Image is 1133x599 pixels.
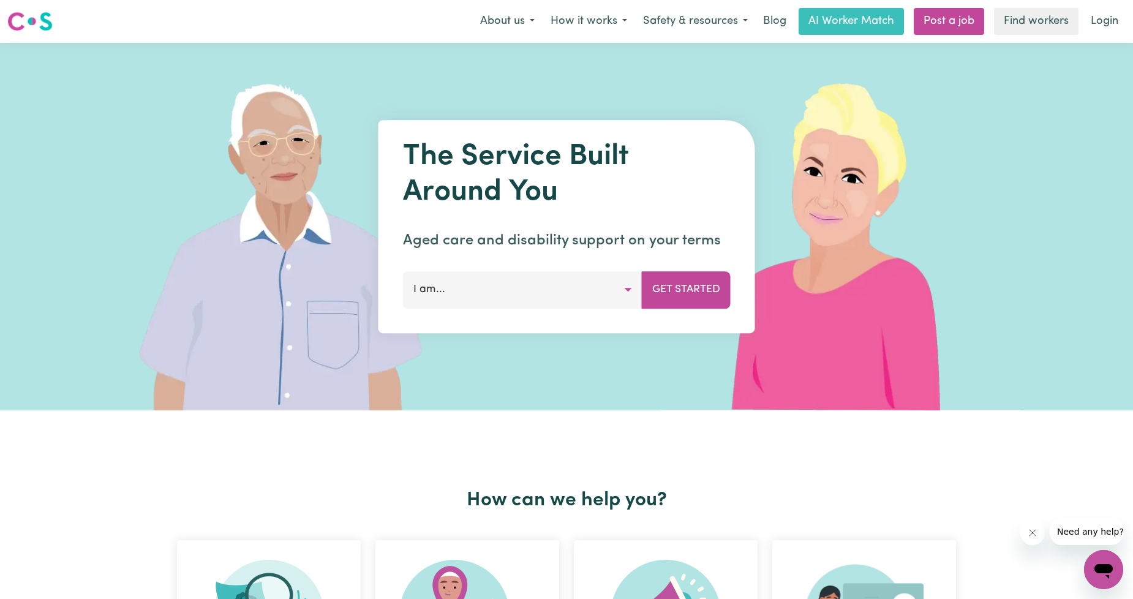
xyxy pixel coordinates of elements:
button: How it works [543,9,635,34]
h2: How can we help you? [170,489,963,512]
a: Post a job [914,8,984,35]
button: Get Started [642,271,731,308]
p: Aged care and disability support on your terms [403,230,731,252]
button: About us [472,9,543,34]
button: Safety & resources [635,9,756,34]
iframe: Message from company [1050,518,1123,545]
a: Careseekers logo [7,7,53,36]
a: Login [1083,8,1126,35]
iframe: Button to launch messaging window [1084,550,1123,589]
iframe: Close message [1020,521,1045,545]
a: AI Worker Match [799,8,904,35]
img: Careseekers logo [7,10,53,32]
span: Need any help? [7,9,74,18]
a: Find workers [994,8,1078,35]
h1: The Service Built Around You [403,140,731,210]
a: Blog [756,8,794,35]
button: I am... [403,271,642,308]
